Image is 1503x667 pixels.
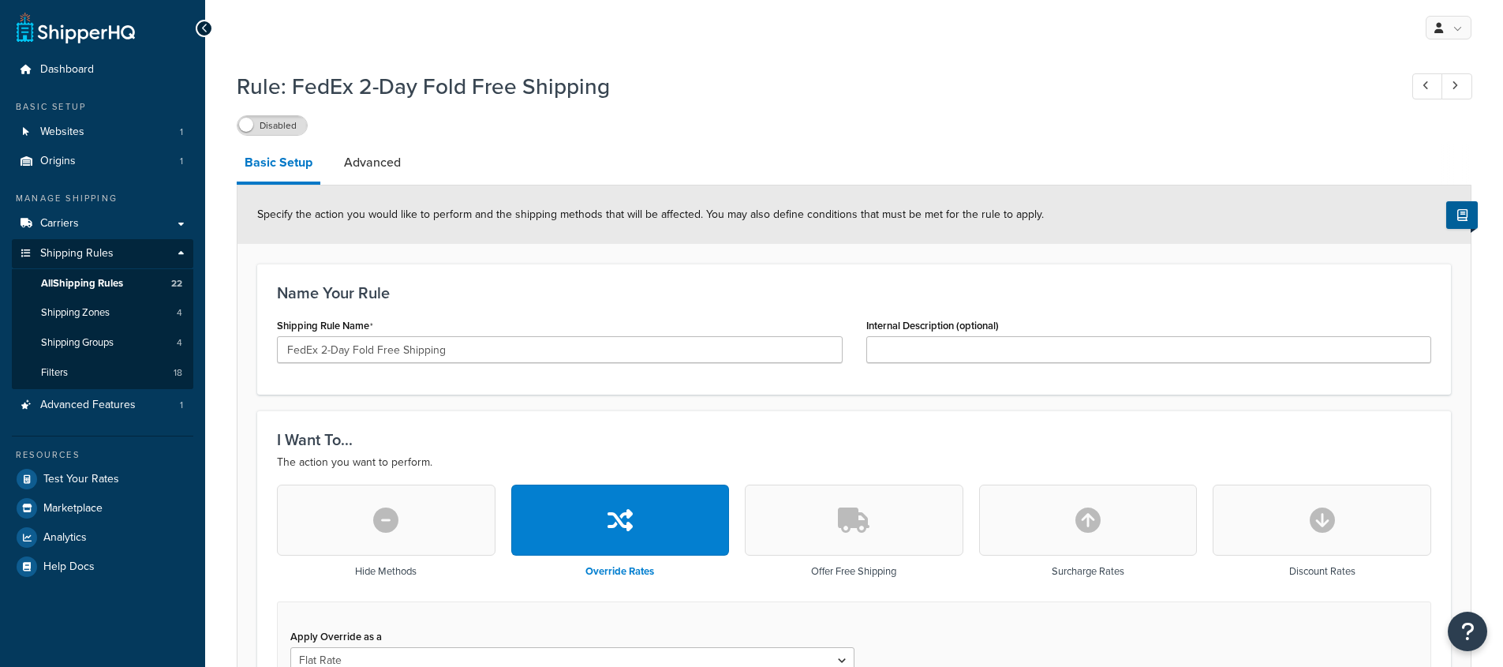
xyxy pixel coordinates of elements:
[12,328,193,358] li: Shipping Groups
[12,358,193,388] li: Filters
[180,126,183,139] span: 1
[1289,566,1355,577] h3: Discount Rates
[40,155,76,168] span: Origins
[12,553,193,581] a: Help Docs
[41,336,114,350] span: Shipping Groups
[1448,612,1487,651] button: Open Resource Center
[12,494,193,523] a: Marketplace
[43,502,103,515] span: Marketplace
[12,298,193,328] a: Shipping Zones4
[811,566,896,577] h3: Offer Free Shipping
[12,391,193,420] a: Advanced Features1
[1446,201,1478,229] button: Show Help Docs
[12,328,193,358] a: Shipping Groups4
[43,473,119,486] span: Test Your Rates
[12,298,193,328] li: Shipping Zones
[1412,73,1443,99] a: Previous Record
[40,63,94,77] span: Dashboard
[866,320,999,332] label: Internal Description (optional)
[12,118,193,147] li: Websites
[12,239,193,268] a: Shipping Rules
[355,566,417,577] h3: Hide Methods
[177,336,182,350] span: 4
[1441,73,1472,99] a: Next Record
[237,144,320,185] a: Basic Setup
[180,399,183,412] span: 1
[41,366,68,380] span: Filters
[40,126,84,139] span: Websites
[12,358,193,388] a: Filters18
[12,55,193,84] a: Dashboard
[40,247,114,260] span: Shipping Rules
[1052,566,1124,577] h3: Surcharge Rates
[336,144,409,182] a: Advanced
[12,465,193,493] a: Test Your Rates
[180,155,183,168] span: 1
[12,192,193,205] div: Manage Shipping
[174,366,182,380] span: 18
[41,306,110,320] span: Shipping Zones
[585,566,654,577] h3: Override Rates
[257,206,1044,223] span: Specify the action you would like to perform and the shipping methods that will be affected. You ...
[43,531,87,545] span: Analytics
[12,147,193,176] li: Origins
[171,277,182,290] span: 22
[12,448,193,462] div: Resources
[290,631,382,643] label: Apply Override as a
[237,71,1383,102] h1: Rule: FedEx 2-Day Fold Free Shipping
[40,399,136,412] span: Advanced Features
[12,269,193,298] a: AllShipping Rules22
[277,320,373,332] label: Shipping Rule Name
[12,100,193,114] div: Basic Setup
[41,277,123,290] span: All Shipping Rules
[12,118,193,147] a: Websites1
[277,431,1431,448] h3: I Want To...
[12,209,193,238] a: Carriers
[12,239,193,389] li: Shipping Rules
[12,523,193,552] a: Analytics
[277,284,1431,302] h3: Name Your Rule
[12,391,193,420] li: Advanced Features
[12,147,193,176] a: Origins1
[43,560,95,574] span: Help Docs
[237,116,307,135] label: Disabled
[40,217,79,230] span: Carriers
[277,453,1431,472] p: The action you want to perform.
[177,306,182,320] span: 4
